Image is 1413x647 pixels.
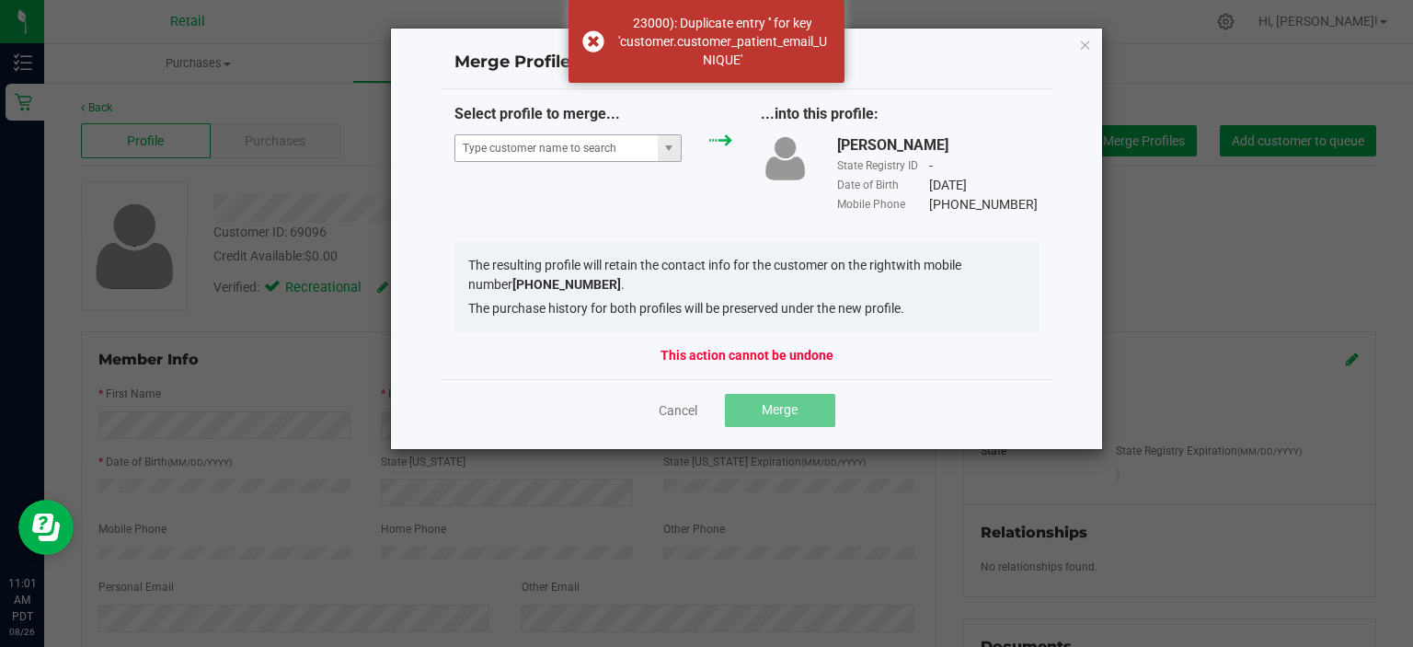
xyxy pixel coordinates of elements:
div: [PERSON_NAME] [837,134,948,156]
div: 23000): Duplicate entry '' for key 'customer.customer_patient_email_UNIQUE' [615,14,831,69]
span: ...into this profile: [761,105,879,122]
a: Cancel [659,401,697,420]
img: green_arrow.svg [709,134,732,146]
h4: Merge Profiles [454,51,1040,75]
div: State Registry ID [837,157,929,174]
img: user-icon.png [761,134,810,182]
button: Close [1079,33,1092,55]
span: Merge [762,402,798,417]
div: Mobile Phone [837,196,929,213]
iframe: Resource center [18,500,74,555]
strong: This action cannot be undone [661,346,833,365]
span: with mobile number . [468,258,961,292]
strong: [PHONE_NUMBER] [512,277,621,292]
button: Merge [725,394,835,427]
li: The resulting profile will retain the contact info for the customer on the right [468,256,1026,295]
input: NO DATA FOUND [455,135,658,161]
div: [DATE] [929,176,967,195]
li: The purchase history for both profiles will be preserved under the new profile. [468,299,1026,318]
div: [PHONE_NUMBER] [929,195,1038,214]
span: Select profile to merge... [454,105,620,122]
div: Date of Birth [837,177,929,193]
div: - [929,156,933,176]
